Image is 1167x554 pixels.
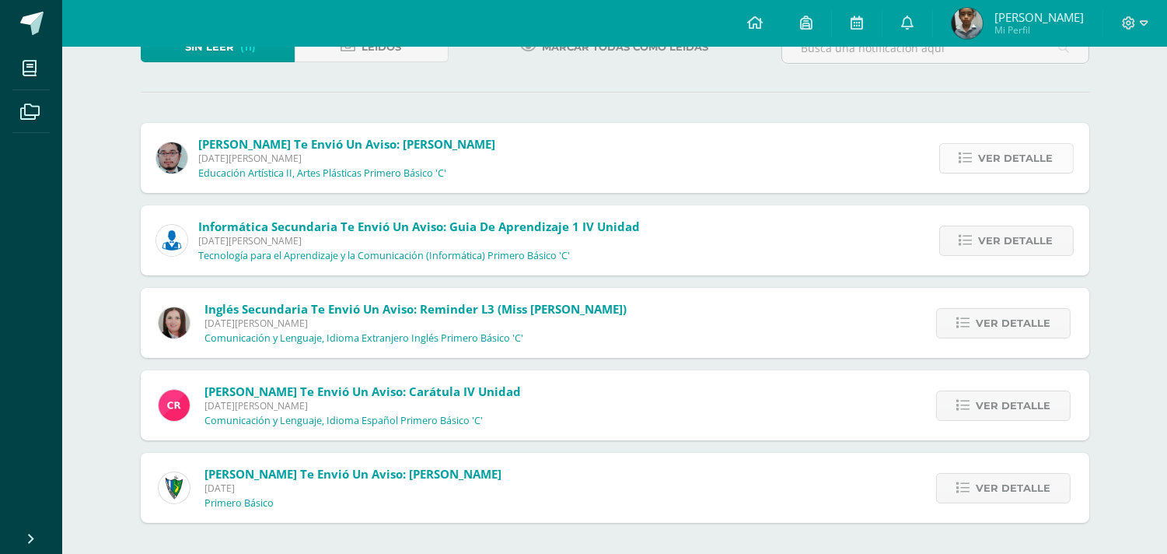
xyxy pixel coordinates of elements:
span: Inglés Secundaria te envió un aviso: Reminder L3 (Miss [PERSON_NAME]) [204,301,627,317]
span: Sin leer [186,33,235,61]
span: Leídos [362,33,402,61]
img: 6ed6846fa57649245178fca9fc9a58dd.png [156,225,187,256]
span: [PERSON_NAME] te envió un aviso: [PERSON_NAME] [204,466,501,482]
span: [PERSON_NAME] te envió un aviso: Carátula IV unidad [204,384,521,399]
p: Comunicación y Lenguaje, Idioma Extranjero Inglés Primero Básico 'C' [204,332,523,345]
span: Marcar todas como leídas [542,33,708,61]
span: Ver detalle [979,226,1053,255]
span: Ver detalle [976,309,1050,338]
span: Ver detalle [976,391,1050,420]
span: [PERSON_NAME] [994,9,1084,25]
p: Primero Básico [204,497,274,510]
img: ab28fb4d7ed199cf7a34bbef56a79c5b.png [159,390,190,421]
span: Mi Perfil [994,23,1084,37]
span: (11) [241,33,257,61]
input: Busca una notificación aquí [782,33,1088,63]
img: 9f174a157161b4ddbe12118a61fed988.png [159,472,190,503]
span: Ver detalle [979,144,1053,173]
span: Ver detalle [976,474,1050,503]
span: [DATE][PERSON_NAME] [204,399,521,412]
img: b3e9e708a5629e4d5d9c659c76c00622.png [952,8,983,39]
span: [PERSON_NAME] te envió un aviso: [PERSON_NAME] [199,136,496,152]
span: [DATE][PERSON_NAME] [204,317,627,330]
a: Marcar todas como leídas [501,32,728,62]
p: Tecnología para el Aprendizaje y la Comunicación (Informática) Primero Básico 'C' [199,250,571,262]
img: 5fac68162d5e1b6fbd390a6ac50e103d.png [156,142,187,174]
p: Comunicación y Lenguaje, Idioma Español Primero Básico 'C' [204,415,483,427]
span: [DATE] [204,482,501,495]
span: [DATE][PERSON_NAME] [199,234,641,247]
a: Sin leer(11) [141,32,295,62]
a: Leídos [295,32,449,62]
span: [DATE][PERSON_NAME] [199,152,496,165]
img: 8af0450cf43d44e38c4a1497329761f3.png [159,307,190,338]
p: Educación Artística II, Artes Plásticas Primero Básico 'C' [199,167,447,180]
span: Informática Secundaria te envió un aviso: Guia De Aprendizaje 1 IV Unidad [199,219,641,234]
